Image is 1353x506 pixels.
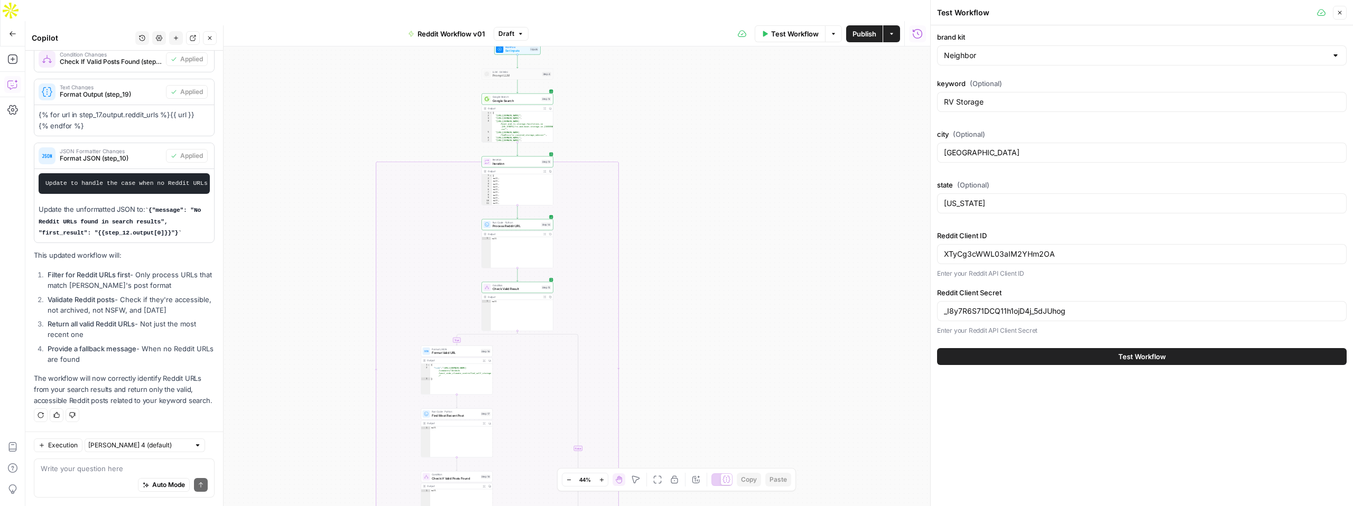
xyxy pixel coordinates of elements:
[482,180,492,182] div: 3
[481,412,490,416] div: Step 17
[482,194,492,196] div: 8
[34,373,215,406] p: The workflow will now correctly identify Reddit URLs from your search results and return only the...
[937,268,1347,279] p: Enter your Reddit API Client ID
[530,47,539,51] div: Inputs
[48,441,78,450] span: Execution
[60,148,162,154] span: JSON Formatter Changes
[953,129,985,139] span: (Optional)
[493,98,540,103] span: Google Search
[88,440,190,451] input: Claude Sonnet 4 (default)
[493,158,540,162] span: Iteration
[428,363,430,366] span: Toggle code folding, rows 1 through 3
[456,331,517,345] g: Edge from step_15 to step_16
[517,80,518,93] g: Edge from step_4 to step_12
[741,475,757,484] span: Copy
[493,224,540,229] span: Process Reddit URL
[493,284,540,287] span: Condition
[482,188,492,191] div: 6
[482,120,492,131] div: 4
[482,142,492,147] div: 8
[771,29,819,39] span: Test Workflow
[45,343,215,364] li: - When no Reddit URLs are found
[482,174,492,177] div: 1
[541,160,551,164] div: Step 13
[166,149,208,163] button: Applied
[45,318,215,340] li: - Not just the most recent one
[48,295,115,304] strong: Validate Reddit posts
[770,475,787,484] span: Paste
[488,107,541,110] div: Output
[421,345,493,395] div: Format JSONFormat Valid URLStep 16Output{ "link":"[URL][DOMAIN_NAME] /comments/1kt4e2n /west_side...
[481,69,553,80] div: LLM · O4 MiniPrompt LLMStep 4
[481,93,553,143] div: Google SearchGoogle SearchStep 12Output[ "[URL][DOMAIN_NAME]", "[URL][DOMAIN_NAME]", "[URL][DOMAI...
[421,363,430,366] div: 1
[481,475,490,479] div: Step 18
[32,33,132,43] div: Copilot
[482,111,492,114] div: 1
[482,202,492,204] div: 11
[765,473,791,486] button: Paste
[482,183,492,185] div: 4
[180,87,203,97] span: Applied
[755,25,825,42] button: Test Workflow
[180,54,203,64] span: Applied
[421,378,430,380] div: 3
[489,111,492,114] span: Toggle code folding, rows 1 through 16
[541,97,551,101] div: Step 12
[482,139,492,142] div: 7
[166,52,208,66] button: Applied
[60,57,162,67] span: Check If Valid Posts Found (step_18)
[48,344,136,353] strong: Provide a fallback message
[45,180,244,186] code: Update to handle the case when no Reddit URLs are found
[493,70,540,74] span: LLM · O4 Mini
[427,484,480,488] div: Output
[481,44,553,55] div: WorkflowSet InputsInputs
[937,180,1347,190] label: state
[432,350,479,355] span: Format Valid URL
[482,114,492,117] div: 2
[482,199,492,202] div: 10
[166,85,208,99] button: Applied
[138,478,190,492] button: Auto Mode
[48,320,135,328] strong: Return all valid Reddit URLs
[482,191,492,193] div: 7
[48,270,130,279] strong: Filter for Reddit URLs first
[493,221,540,224] span: Run Code · Python
[482,117,492,120] div: 3
[418,29,485,39] span: Reddit Workflow v01
[482,300,491,303] div: 1
[482,131,492,136] div: 5
[579,475,591,484] span: 44%
[60,52,162,57] span: Condition Changes
[456,395,458,408] g: Edge from step_16 to step_17
[493,287,540,292] span: Check Valid Result
[39,109,210,132] p: {% for url in step_17.output.reddit_urls %}{{ url }} {% endfor %}
[421,426,430,429] div: 1
[541,222,551,227] div: Step 14
[944,50,1327,61] input: Neighbor
[45,269,215,291] li: - Only process URLs that match [PERSON_NAME]'s post format
[937,348,1347,365] button: Test Workflow
[427,359,480,362] div: Output
[505,49,528,53] span: Set Inputs
[427,421,480,425] div: Output
[489,174,492,177] span: Toggle code folding, rows 1 through 16
[517,268,518,281] g: Edge from step_14 to step_15
[421,408,493,457] div: Run Code · PythonFind Most Recent PostStep 17Outputnull
[481,156,553,205] div: IterationIterationStep 13Output[null,null,null,null,null,null,null,null,null,null,null
[152,480,185,490] span: Auto Mode
[517,143,518,156] g: Edge from step_12 to step_13
[482,185,492,188] div: 5
[937,78,1347,89] label: keyword
[481,282,553,331] div: ConditionCheck Valid ResultStep 15Outputnull
[481,219,553,268] div: Run Code · PythonProcess Reddit URLStep 14Outputnull
[517,55,518,68] g: Edge from start to step_4
[493,161,540,166] span: Iteration
[402,25,492,42] button: Reddit Workflow v01
[432,410,479,414] span: Run Code · Python
[494,27,529,41] button: Draft
[432,347,479,351] span: Format JSON
[432,473,479,476] span: Condition
[1118,351,1166,362] span: Test Workflow
[456,457,458,471] g: Edge from step_17 to step_18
